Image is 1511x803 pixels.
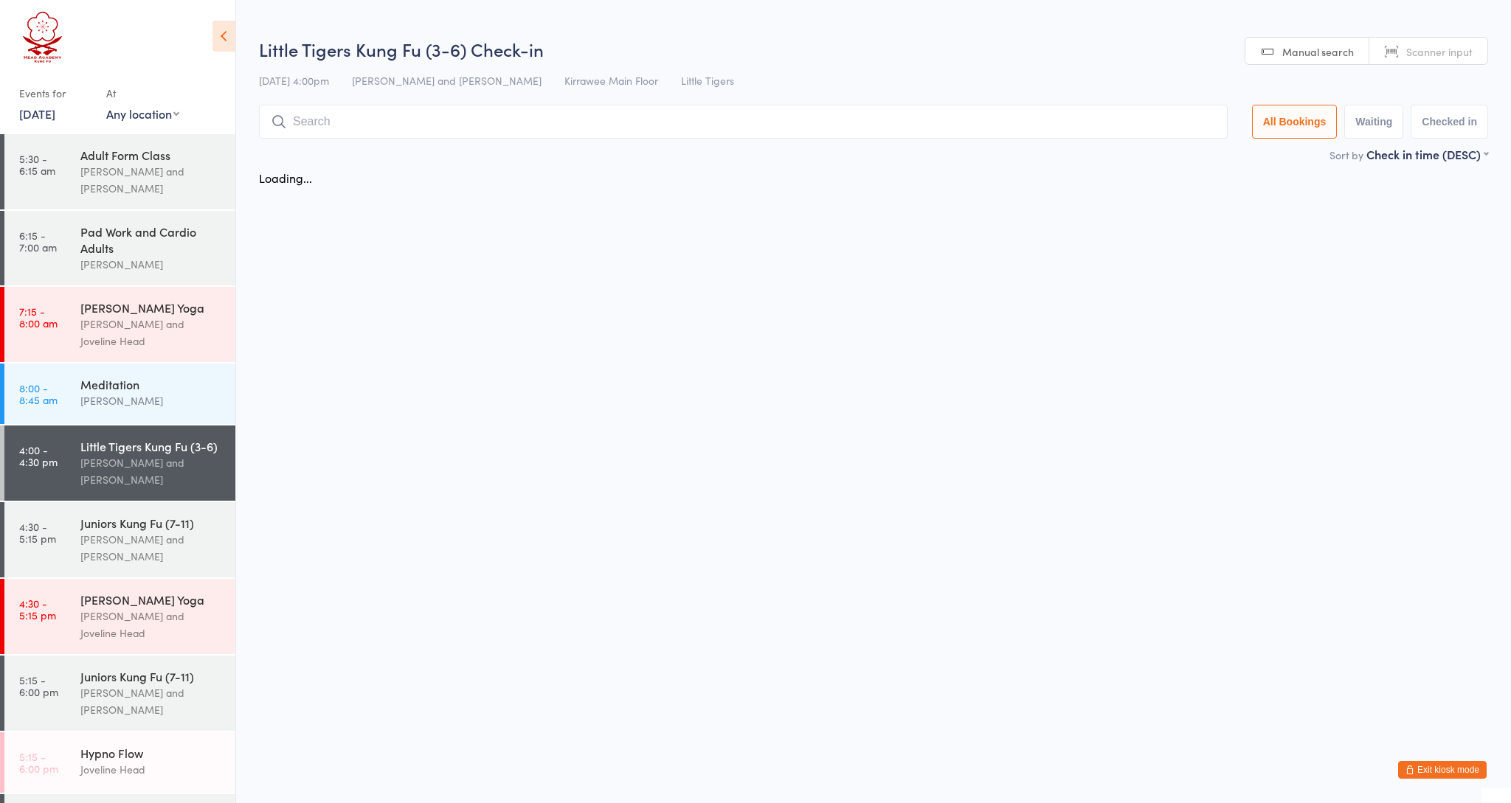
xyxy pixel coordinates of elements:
div: Pad Work and Cardio Adults [80,223,223,256]
div: Events for [19,81,91,105]
span: [PERSON_NAME] and [PERSON_NAME] [352,73,542,88]
a: [DATE] [19,105,55,122]
div: [PERSON_NAME] [80,392,223,409]
span: [DATE] 4:00pm [259,73,329,88]
div: Little Tigers Kung Fu (3-6) [80,438,223,454]
div: Check in time (DESC) [1366,146,1488,162]
button: All Bookings [1252,105,1338,139]
time: 5:15 - 6:00 pm [19,674,58,698]
button: Exit kiosk mode [1398,761,1487,779]
span: Manual search [1282,44,1354,59]
div: At [106,81,179,105]
time: 6:15 - 7:00 am [19,229,57,253]
div: [PERSON_NAME] and [PERSON_NAME] [80,531,223,565]
a: 5:15 -6:00 pmHypno FlowJoveline Head [4,732,235,793]
time: 5:30 - 6:15 am [19,153,55,176]
a: 4:30 -5:15 pmJuniors Kung Fu (7-11)[PERSON_NAME] and [PERSON_NAME] [4,502,235,577]
div: Meditation [80,376,223,392]
div: [PERSON_NAME] [80,256,223,273]
button: Checked in [1411,105,1488,139]
button: Waiting [1344,105,1403,139]
a: 5:30 -6:15 amAdult Form Class[PERSON_NAME] and [PERSON_NAME] [4,134,235,209]
div: Juniors Kung Fu (7-11) [80,668,223,684]
h2: Little Tigers Kung Fu (3-6) Check-in [259,37,1488,61]
div: [PERSON_NAME] and [PERSON_NAME] [80,454,223,488]
div: [PERSON_NAME] and Joveline Head [80,608,223,642]
div: Any location [106,105,179,122]
time: 4:30 - 5:15 pm [19,597,56,621]
time: 4:30 - 5:15 pm [19,521,56,544]
label: Sort by [1330,147,1363,162]
time: 7:15 - 8:00 am [19,305,58,329]
span: Kirrawee Main Floor [564,73,658,88]
div: Hypno Flow [80,745,223,761]
time: 5:15 - 6:00 pm [19,751,58,774]
div: Joveline Head [80,761,223,778]
div: Juniors Kung Fu (7-11) [80,515,223,531]
div: [PERSON_NAME] Yoga [80,299,223,316]
div: Loading... [259,170,312,186]
time: 8:00 - 8:45 am [19,382,58,406]
div: Adult Form Class [80,147,223,163]
a: 6:15 -7:00 amPad Work and Cardio Adults[PERSON_NAME] [4,211,235,285]
div: [PERSON_NAME] and Joveline Head [80,316,223,350]
a: 8:00 -8:45 amMeditation[PERSON_NAME] [4,364,235,424]
a: 5:15 -6:00 pmJuniors Kung Fu (7-11)[PERSON_NAME] and [PERSON_NAME] [4,656,235,731]
input: Search [259,105,1228,139]
a: 7:15 -8:00 am[PERSON_NAME] Yoga[PERSON_NAME] and Joveline Head [4,287,235,362]
a: 4:30 -5:15 pm[PERSON_NAME] Yoga[PERSON_NAME] and Joveline Head [4,579,235,654]
a: 4:00 -4:30 pmLittle Tigers Kung Fu (3-6)[PERSON_NAME] and [PERSON_NAME] [4,425,235,501]
div: [PERSON_NAME] Yoga [80,591,223,608]
div: [PERSON_NAME] and [PERSON_NAME] [80,163,223,197]
time: 4:00 - 4:30 pm [19,444,58,467]
div: [PERSON_NAME] and [PERSON_NAME] [80,684,223,718]
span: Little Tigers [681,73,734,88]
img: Head Academy Kung Fu [15,11,70,66]
span: Scanner input [1406,44,1473,59]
